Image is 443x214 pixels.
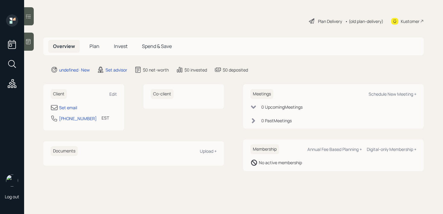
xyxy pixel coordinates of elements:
h6: Client [51,89,67,99]
div: [PHONE_NUMBER] [59,115,97,122]
div: No active membership [259,159,302,166]
div: 0 Past Meeting s [261,117,292,124]
h6: Documents [51,146,78,156]
div: $0 net-worth [143,67,169,73]
span: Invest [114,43,127,50]
div: Log out [5,194,19,200]
div: Annual Fee Based Planning + [307,146,362,152]
div: Set advisor [105,67,127,73]
span: Plan [90,43,99,50]
h6: Co-client [151,89,174,99]
div: • (old plan-delivery) [345,18,383,24]
div: Edit [109,91,117,97]
div: Kustomer [401,18,419,24]
div: 0 Upcoming Meeting s [261,104,303,110]
div: $0 invested [184,67,207,73]
div: undefined · New [59,67,90,73]
span: Overview [53,43,75,50]
div: Digital-only Membership + [367,146,416,152]
span: Spend & Save [142,43,172,50]
img: retirable_logo.png [6,174,18,187]
div: $0 deposited [223,67,248,73]
h6: Membership [250,144,279,154]
div: Schedule New Meeting + [369,91,416,97]
h6: Meetings [250,89,273,99]
div: Set email [59,104,77,111]
div: Plan Delivery [318,18,342,24]
div: EST [102,115,109,121]
div: Upload + [200,148,217,154]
